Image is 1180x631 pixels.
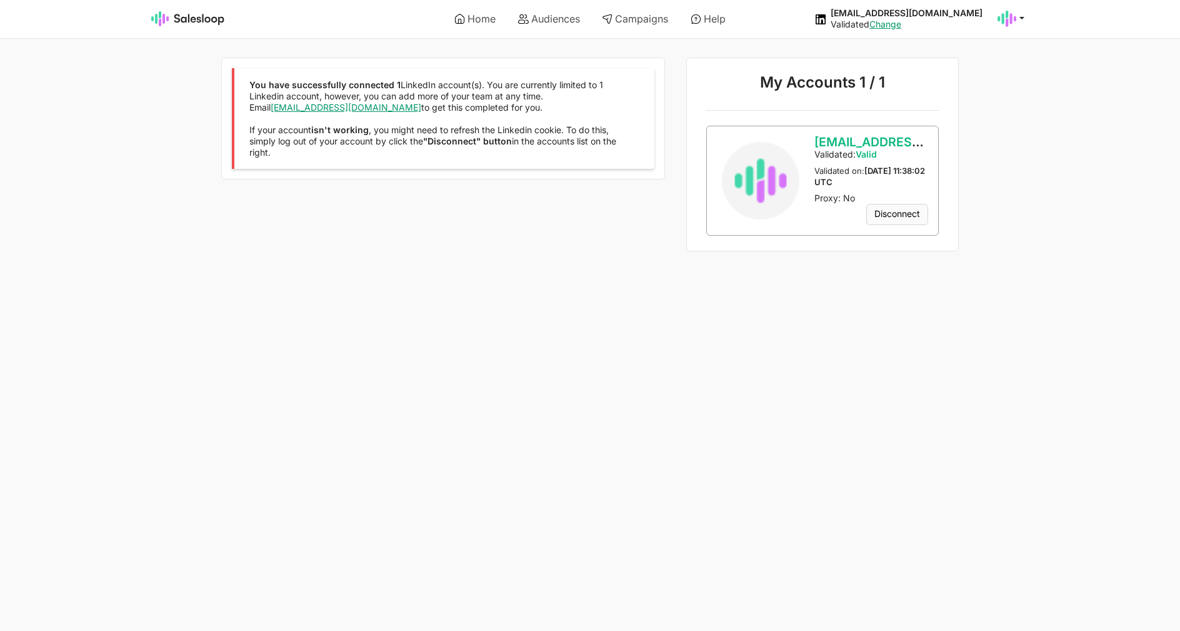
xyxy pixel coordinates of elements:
[249,79,401,90] strong: You have successfully connected 1
[249,124,624,158] p: If your account , you might need to refresh the Linkedin cookie. To do this, simply log out of yo...
[831,8,982,19] div: [EMAIL_ADDRESS][DOMAIN_NAME]
[682,8,734,29] a: Help
[706,73,939,96] p: My Accounts 1 / 1
[509,8,589,29] a: Audiences
[814,166,925,187] strong: [DATE] 11:38:02 UTC
[814,166,925,187] small: Validated on:
[423,136,512,146] strong: "Disconnect" button
[722,170,732,180] img: Profile Image
[593,8,677,29] a: Campaigns
[814,193,928,204] p: Proxy: No
[151,11,225,26] img: Salesloop
[271,102,421,113] a: [EMAIL_ADDRESS][DOMAIN_NAME]
[814,134,1027,149] span: [EMAIL_ADDRESS][DOMAIN_NAME]
[311,124,369,135] strong: isn't working
[856,149,877,159] span: Valid
[249,79,624,113] p: LinkedIn account(s). You are currently limited to 1 Linkedin account, however, you can add more o...
[814,149,928,160] p: Validated:
[446,8,504,29] a: Home
[866,204,928,225] a: Disconnect
[869,19,901,29] a: Change
[831,19,982,30] div: Validated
